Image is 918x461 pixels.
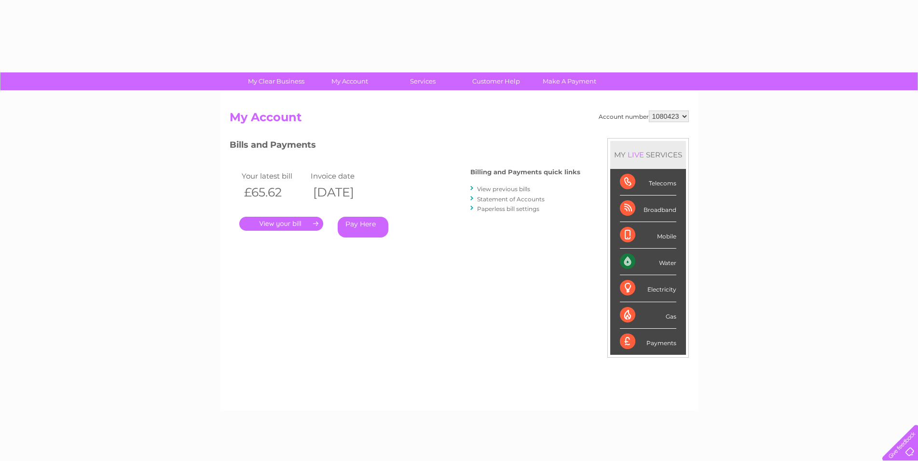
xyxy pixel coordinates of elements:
a: Make A Payment [530,72,609,90]
div: Payments [620,329,676,355]
a: View previous bills [477,185,530,193]
a: Customer Help [456,72,536,90]
td: Your latest bill [239,169,309,182]
h3: Bills and Payments [230,138,580,155]
th: [DATE] [308,182,378,202]
a: Paperless bill settings [477,205,539,212]
div: Water [620,249,676,275]
div: LIVE [626,150,646,159]
a: Pay Here [338,217,388,237]
a: My Clear Business [236,72,316,90]
td: Invoice date [308,169,378,182]
div: Telecoms [620,169,676,196]
a: Statement of Accounts [477,196,545,203]
div: MY SERVICES [610,141,686,168]
div: Gas [620,302,676,329]
div: Broadband [620,196,676,222]
a: Services [383,72,463,90]
div: Account number [599,111,689,122]
a: My Account [310,72,389,90]
th: £65.62 [239,182,309,202]
h2: My Account [230,111,689,129]
h4: Billing and Payments quick links [470,168,580,176]
div: Electricity [620,275,676,302]
a: . [239,217,323,231]
div: Mobile [620,222,676,249]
